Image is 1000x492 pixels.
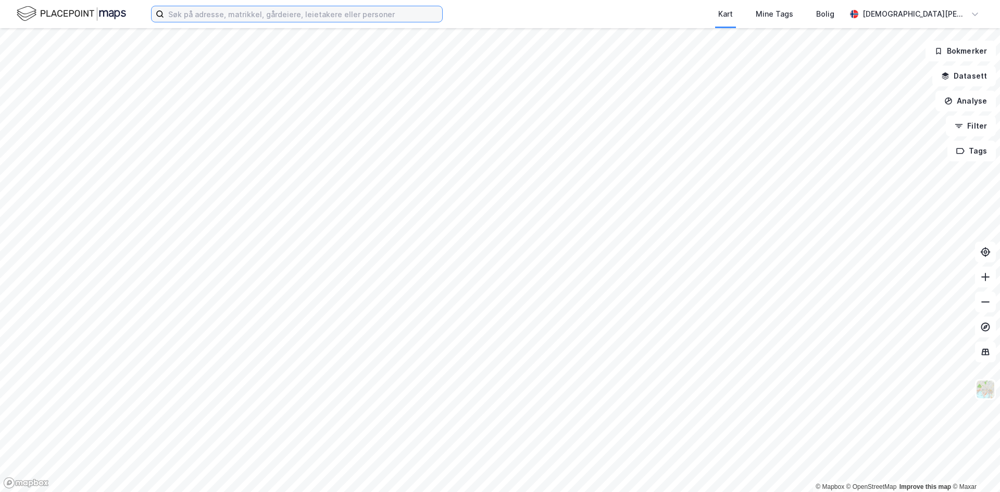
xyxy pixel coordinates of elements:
[3,477,49,489] a: Mapbox homepage
[948,442,1000,492] div: Kontrollprogram for chat
[756,8,793,20] div: Mine Tags
[718,8,733,20] div: Kart
[863,8,967,20] div: [DEMOGRAPHIC_DATA][PERSON_NAME][DEMOGRAPHIC_DATA]
[926,41,996,61] button: Bokmerker
[816,8,834,20] div: Bolig
[17,5,126,23] img: logo.f888ab2527a4732fd821a326f86c7f29.svg
[946,116,996,136] button: Filter
[846,483,897,490] a: OpenStreetMap
[935,91,996,111] button: Analyse
[976,380,995,399] img: Z
[816,483,844,490] a: Mapbox
[948,442,1000,492] iframe: Chat Widget
[899,483,951,490] a: Improve this map
[947,141,996,161] button: Tags
[164,6,442,22] input: Søk på adresse, matrikkel, gårdeiere, leietakere eller personer
[932,66,996,86] button: Datasett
